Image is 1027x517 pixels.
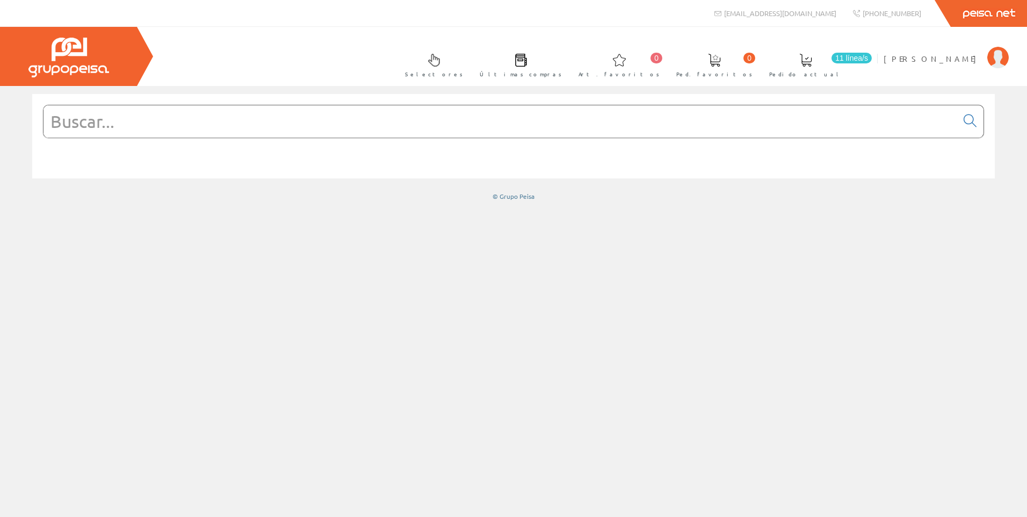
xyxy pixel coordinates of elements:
a: 11 línea/s Pedido actual [758,45,874,84]
span: Selectores [405,69,463,80]
input: Buscar... [44,105,957,138]
span: [EMAIL_ADDRESS][DOMAIN_NAME] [724,9,836,18]
a: [PERSON_NAME] [884,45,1009,55]
img: Grupo Peisa [28,38,109,77]
span: 0 [650,53,662,63]
a: Últimas compras [469,45,567,84]
div: © Grupo Peisa [32,192,995,201]
span: 0 [743,53,755,63]
span: Últimas compras [480,69,562,80]
span: [PERSON_NAME] [884,53,982,64]
span: Art. favoritos [578,69,660,80]
span: Ped. favoritos [676,69,753,80]
span: Pedido actual [769,69,842,80]
a: Selectores [394,45,468,84]
span: [PHONE_NUMBER] [863,9,921,18]
span: 11 línea/s [831,53,872,63]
